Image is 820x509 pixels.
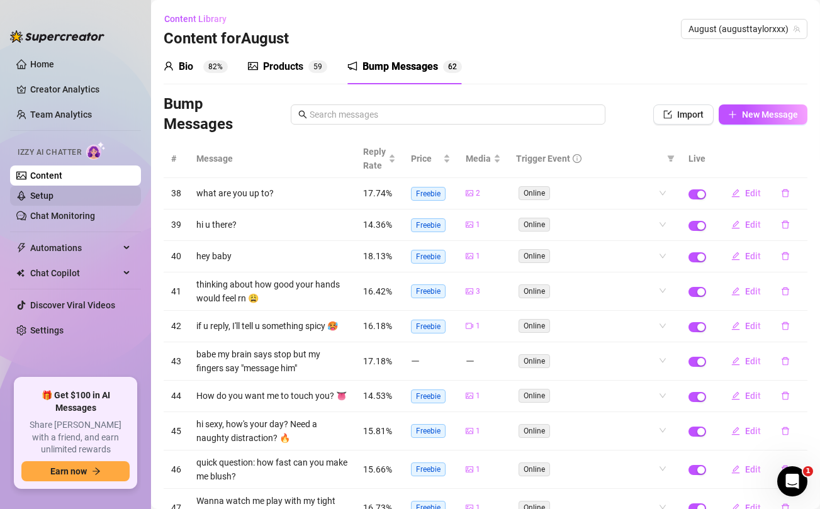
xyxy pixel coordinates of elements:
td: babe my brain says stop but my fingers say "message him" [189,342,356,381]
button: Earn nowarrow-right [21,461,130,481]
span: 1 [476,464,480,476]
span: picture [466,221,473,228]
a: Setup [30,191,53,201]
span: 1 [476,320,480,332]
span: minus [466,357,475,366]
span: delete [781,287,790,296]
img: Chat Copilot [16,269,25,277]
span: edit [731,252,740,260]
button: delete [771,246,800,266]
span: Earn now [50,466,87,476]
span: 2 [476,187,480,199]
td: How do you want me to touch you? 👅 [189,381,356,412]
span: Trigger Event [516,152,570,165]
span: 3 [476,286,480,298]
th: Reply Rate [356,140,403,178]
span: Online [519,218,550,232]
th: Price [403,140,458,178]
span: 15.81% [363,426,392,436]
td: what are you up to? [189,178,356,210]
span: 17.18% [363,356,392,366]
span: 1 [476,390,480,402]
span: Freebie [411,320,446,333]
span: Izzy AI Chatter [18,147,81,159]
span: filter [667,155,675,162]
span: arrow-right [92,467,101,476]
span: Freebie [411,218,446,232]
button: delete [771,316,800,336]
span: picture [466,392,473,400]
span: Freebie [411,389,446,403]
span: video-camera [466,322,473,330]
span: Freebie [411,187,446,201]
span: Online [519,389,550,403]
span: picture [466,252,473,260]
th: Live [681,140,714,178]
span: Import [677,109,704,120]
span: Edit [745,356,761,366]
span: Share [PERSON_NAME] with a friend, and earn unlimited rewards [21,419,130,456]
iframe: Intercom live chat [777,466,807,496]
td: 40 [164,241,189,272]
button: Edit [721,459,771,479]
span: Edit [745,286,761,296]
span: notification [347,61,357,71]
span: Freebie [411,284,446,298]
button: delete [771,215,800,235]
span: Media [466,152,491,165]
td: 38 [164,178,189,210]
td: 46 [164,450,189,489]
button: delete [771,183,800,203]
h3: Bump Messages [164,94,275,135]
td: quick question: how fast can you make me blush? [189,450,356,489]
button: Edit [721,316,771,336]
div: Bump Messages [362,59,438,74]
input: Search messages [310,108,598,121]
span: delete [781,252,790,260]
span: Online [519,186,550,200]
button: Content Library [164,9,237,29]
td: thinking about how good your hands would feel rn 😩 [189,272,356,311]
span: 1 [476,425,480,437]
span: picture [248,61,258,71]
span: Price [411,152,441,165]
div: Products [263,59,303,74]
span: Edit [745,188,761,198]
span: picture [466,466,473,473]
td: 39 [164,210,189,241]
span: Online [519,462,550,476]
button: Edit [721,183,771,203]
button: Edit [721,215,771,235]
span: 15.66% [363,464,392,474]
img: AI Chatter [86,142,106,160]
span: minus [411,357,420,366]
span: edit [731,357,740,366]
td: 42 [164,311,189,342]
span: Online [519,284,550,298]
span: 14.36% [363,220,392,230]
span: Edit [745,464,761,474]
span: Edit [745,391,761,401]
span: 18.13% [363,251,392,261]
span: 1 [476,250,480,262]
span: Freebie [411,424,446,438]
td: hey baby [189,241,356,272]
span: 5 [313,62,318,71]
a: Creator Analytics [30,79,131,99]
button: delete [771,351,800,371]
span: New Message [742,109,798,120]
td: 43 [164,342,189,381]
span: delete [781,189,790,198]
button: Edit [721,421,771,441]
span: Edit [745,426,761,436]
a: Home [30,59,54,69]
span: edit [731,287,740,296]
sup: 62 [443,60,462,73]
span: Online [519,249,550,263]
span: Edit [745,321,761,331]
span: plus [728,110,737,119]
span: 14.53% [363,391,392,401]
span: 17.74% [363,188,392,198]
span: delete [781,465,790,474]
span: Freebie [411,250,446,264]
